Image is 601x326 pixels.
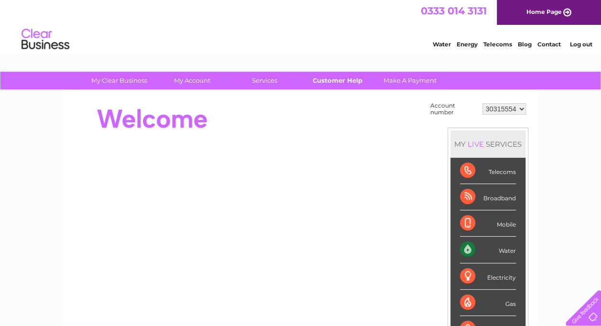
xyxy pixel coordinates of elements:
[460,210,516,237] div: Mobile
[569,41,592,48] a: Log out
[428,100,480,118] td: Account number
[460,158,516,184] div: Telecoms
[466,140,486,149] div: LIVE
[483,41,512,48] a: Telecoms
[460,290,516,316] div: Gas
[225,72,304,89] a: Services
[460,237,516,263] div: Water
[421,5,487,17] a: 0333 014 3131
[518,41,532,48] a: Blog
[457,41,478,48] a: Energy
[80,72,159,89] a: My Clear Business
[298,72,377,89] a: Customer Help
[460,184,516,210] div: Broadband
[21,25,70,54] img: logo.png
[371,72,449,89] a: Make A Payment
[537,41,561,48] a: Contact
[450,130,525,158] div: MY SERVICES
[460,263,516,290] div: Electricity
[433,41,451,48] a: Water
[75,5,527,46] div: Clear Business is a trading name of Verastar Limited (registered in [GEOGRAPHIC_DATA] No. 3667643...
[153,72,231,89] a: My Account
